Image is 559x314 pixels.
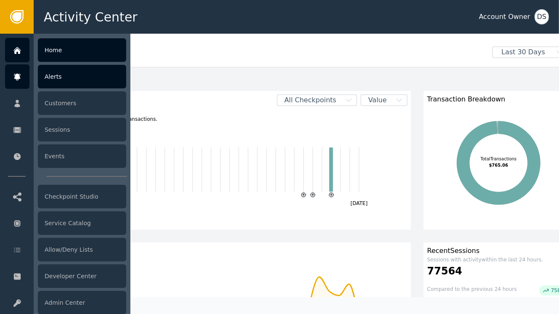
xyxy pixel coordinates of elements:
[38,118,126,141] div: Sessions
[278,95,343,105] span: All Checkpoints
[361,95,393,105] span: Value
[427,285,517,295] div: Compared to the previous 24 hours
[535,9,549,24] button: DS
[277,94,357,106] button: All Checkpoints
[493,47,554,57] span: Last 30 Days
[5,211,126,235] a: Service Catalog
[489,163,509,168] tspan: $765.06
[5,237,126,262] a: Allow/Deny Lists
[5,64,126,89] a: Alerts
[5,264,126,288] a: Developer Center
[329,147,333,192] rect: Transaction2025-09-07
[38,185,126,208] div: Checkpoint Studio
[38,238,126,261] div: Allow/Deny Lists
[351,200,368,206] text: [DATE]
[5,91,126,115] a: Customers
[480,157,517,161] tspan: Total Transactions
[360,94,408,106] button: Value
[38,65,126,88] div: Alerts
[44,8,138,27] span: Activity Center
[38,144,126,168] div: Events
[38,211,126,235] div: Service Catalog
[38,38,126,62] div: Home
[38,91,126,115] div: Customers
[5,144,126,168] a: Events
[479,12,530,22] div: Account Owner
[38,264,126,288] div: Developer Center
[427,94,505,104] span: Transaction Breakdown
[5,38,126,62] a: Home
[50,246,408,256] div: Customers
[46,46,486,65] div: Welcome
[5,184,126,209] a: Checkpoint Studio
[5,117,126,142] a: Sessions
